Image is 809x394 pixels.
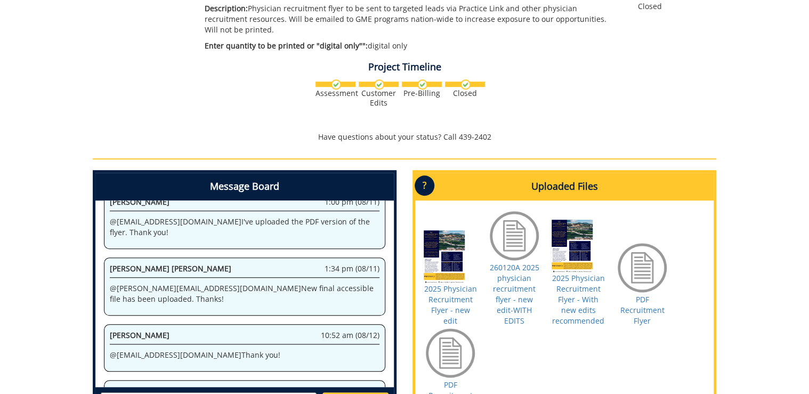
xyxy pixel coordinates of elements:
span: [PERSON_NAME] [110,197,169,207]
a: 260120A 2025 physician recruitment flyer - new edit-WITH EDITS [490,262,539,326]
span: 1:00 pm (08/11) [325,197,379,207]
h4: Project Timeline [93,62,716,73]
a: PDF Recruitment Flyer [620,294,665,326]
div: Customer Edits [359,89,399,108]
span: Enter quantity to be printed or "digital only"": [205,41,368,51]
span: 1:34 pm (08/11) [325,263,379,274]
p: @ [EMAIL_ADDRESS][DOMAIN_NAME] Thank you! [110,350,379,360]
span: [PERSON_NAME] [110,330,169,340]
p: Physician recruitment flyer to be sent to targeted leads via Practice Link and other physician re... [205,3,622,35]
p: ? [415,175,434,196]
div: Pre-Billing [402,89,442,98]
img: checkmark [417,79,427,90]
span: [PERSON_NAME] [PERSON_NAME] [110,263,231,274]
h4: Message Board [95,173,394,200]
img: checkmark [331,79,341,90]
p: @ [EMAIL_ADDRESS][DOMAIN_NAME] I've uploaded the PDF version of the flyer. Thank you! [110,216,379,238]
span: 10:52 am (08/12) [321,330,379,341]
h4: Uploaded Files [415,173,714,200]
a: 2025 Physician Recruitment Flyer - new edit [424,284,477,326]
div: Assessment [315,89,355,98]
div: Closed [445,89,485,98]
img: checkmark [460,79,471,90]
span: Description: [205,3,248,13]
p: digital only [205,41,622,51]
img: checkmark [374,79,384,90]
p: Have questions about your status? Call 439-2402 [93,132,716,142]
a: 2025 Physician Recruitment Flyer - With new edits recommended [552,273,605,326]
p: @ [PERSON_NAME][EMAIL_ADDRESS][DOMAIN_NAME] New final accessible file has been uploaded. Thanks! [110,283,379,304]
